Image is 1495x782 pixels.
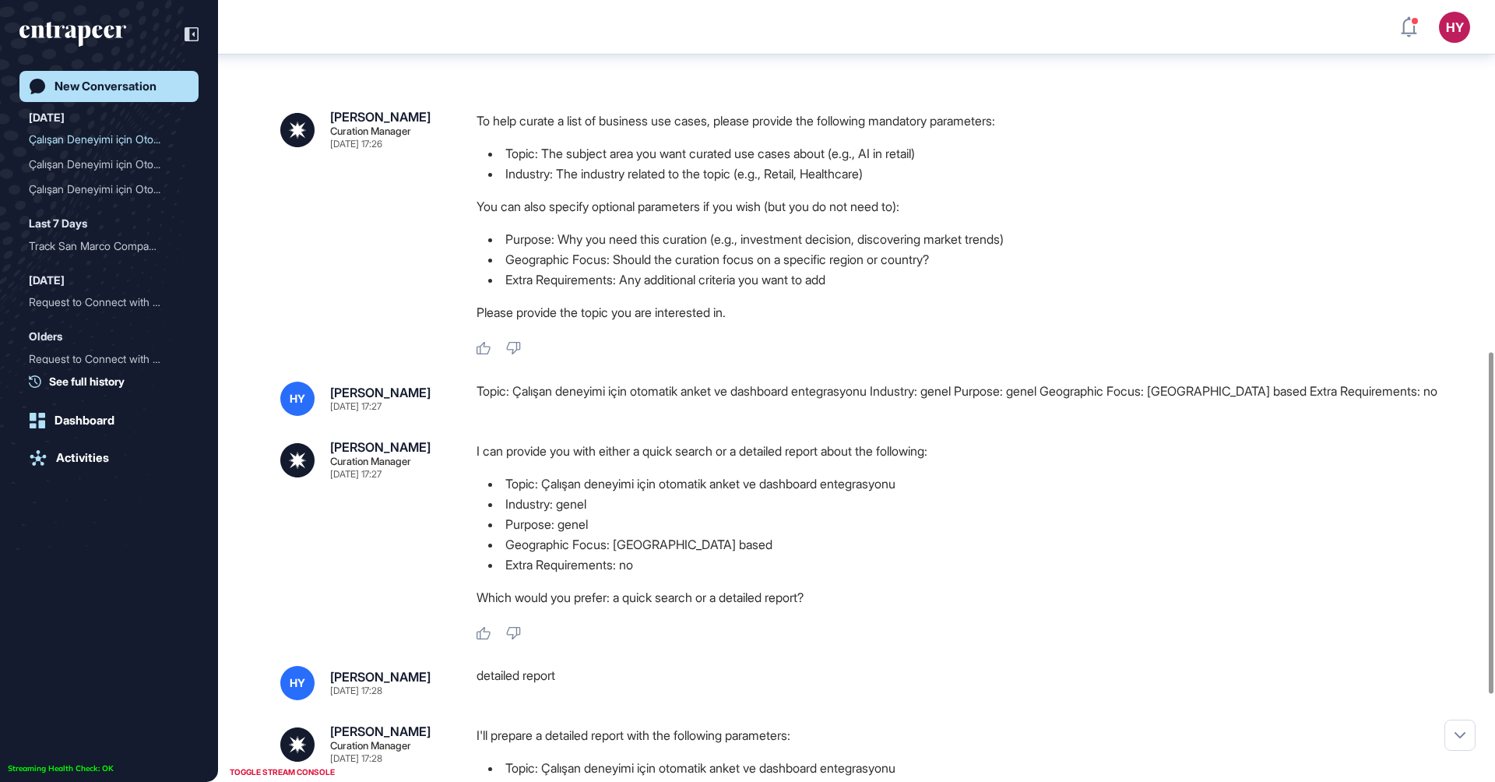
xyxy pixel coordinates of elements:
div: [DATE] 17:28 [330,754,382,763]
div: Olders [29,327,62,346]
div: TOGGLE STREAM CONSOLE [226,763,339,782]
div: Curation Manager [330,741,411,751]
li: Topic: Çalışan deneyimi için otomatik anket ve dashboard entegrasyonu [477,758,1445,778]
p: Please provide the topic you are interested in. [477,302,1445,322]
div: Request to Connect with Reese [29,347,189,372]
div: Çalışan Deneyimi için Oto... [29,177,177,202]
button: HY [1439,12,1470,43]
div: Curation Manager [330,126,411,136]
p: I'll prepare a detailed report with the following parameters: [477,725,1445,745]
div: New Conversation [55,79,157,93]
span: See full history [49,373,125,389]
div: [DATE] 17:26 [330,139,382,149]
div: Activities [56,451,109,465]
p: I can provide you with either a quick search or a detailed report about the following: [477,441,1445,461]
p: You can also specify optional parameters if you wish (but you do not need to): [477,196,1445,217]
div: [DATE] 17:27 [330,470,382,479]
li: Topic: Çalışan deneyimi için otomatik anket ve dashboard entegrasyonu [477,474,1445,494]
div: Çalışan Deneyimi için Otomatik Anket ve Dashboard Entegrasyonu Kullanım Durumları - Türkiye [29,127,189,152]
p: To help curate a list of business use cases, please provide the following mandatory parameters: [477,111,1445,131]
div: Çalışan Deneyimi için Oto... [29,152,177,177]
li: Geographic Focus: [GEOGRAPHIC_DATA] based [477,534,1445,555]
div: [PERSON_NAME] [330,671,431,683]
span: HY [290,393,305,405]
li: Industry: genel [477,494,1445,514]
li: Geographic Focus: Should the curation focus on a specific region or country? [477,249,1445,269]
a: Dashboard [19,405,199,436]
div: Topic: Çalışan deneyimi için otomatik anket ve dashboard entegrasyonu Industry: genel Purpose: ge... [477,382,1445,416]
div: Dashboard [55,414,114,428]
li: Industry: The industry related to the topic (e.g., Retail, Healthcare) [477,164,1445,184]
div: [DATE] 17:27 [330,402,382,411]
div: Last 7 Days [29,214,87,233]
div: Track San Marco Company W... [29,234,177,259]
li: Extra Requirements: Any additional criteria you want to add [477,269,1445,290]
div: Çalışan Deneyimi için Oto... [29,127,177,152]
span: HY [290,677,305,689]
a: Activities [19,442,199,474]
div: Request to Connect with Tracy [29,290,189,315]
p: Which would you prefer: a quick search or a detailed report? [477,587,1445,608]
div: Request to Connect with R... [29,347,177,372]
li: Purpose: genel [477,514,1445,534]
li: Topic: The subject area you want curated use cases about (e.g., AI in retail) [477,143,1445,164]
div: Track San Marco Company Website [29,234,189,259]
div: entrapeer-logo [19,22,126,47]
li: Purpose: Why you need this curation (e.g., investment decision, discovering market trends) [477,229,1445,249]
a: See full history [29,373,199,389]
div: [DATE] [29,271,65,290]
div: Request to Connect with T... [29,290,177,315]
div: [PERSON_NAME] [330,725,431,738]
div: detailed report [477,666,1445,700]
div: Curation Manager [330,456,411,467]
li: Extra Requirements: no [477,555,1445,575]
div: [DATE] 17:28 [330,686,382,696]
div: [PERSON_NAME] [330,386,431,399]
div: [DATE] [29,108,65,127]
a: New Conversation [19,71,199,102]
div: Çalışan Deneyimi için Otomatik Anket ve Dashboard Desteği Olan Yerel Uygulamalar [29,177,189,202]
div: [PERSON_NAME] [330,441,431,453]
div: [PERSON_NAME] [330,111,431,123]
div: Çalışan Deneyimi için Otomatik Anket ve Dashboard Entegrasyonu: Türkiye Odaklı Çözümler [29,152,189,177]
